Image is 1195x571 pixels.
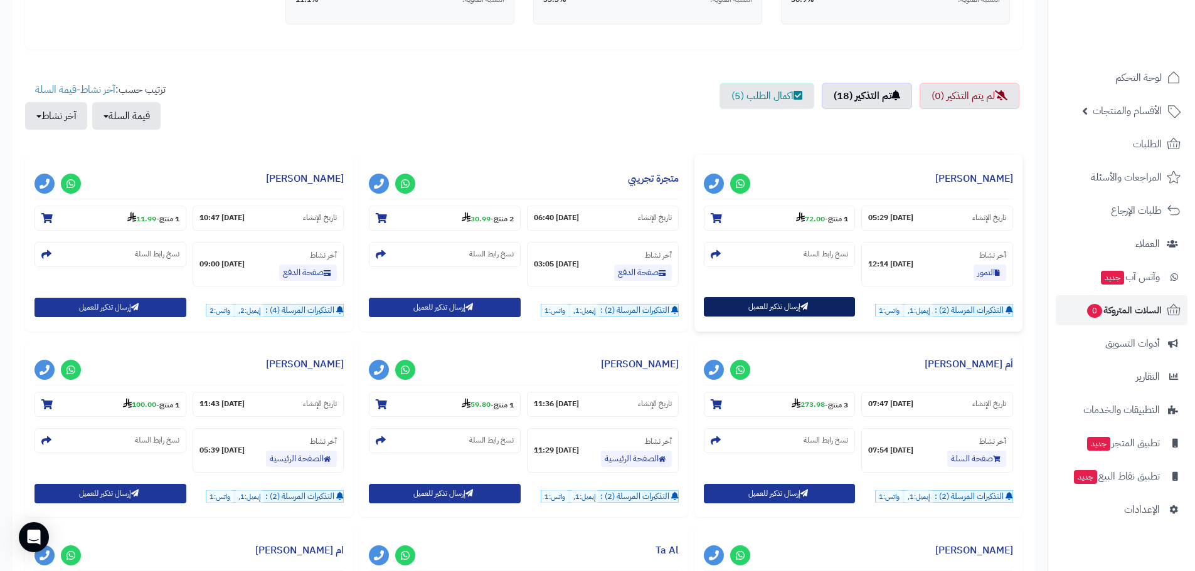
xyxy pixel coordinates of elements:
[135,249,179,259] small: نسخ رابط السلة
[822,83,912,109] a: تم التذكير (18)
[35,428,186,453] section: نسخ رابط السلة
[303,212,337,223] small: تاريخ الإنشاء
[369,484,521,503] button: إرسال تذكير للعميل
[123,399,156,410] strong: 100.00
[876,490,903,503] span: واتس:1
[645,436,672,447] small: آخر نشاط
[265,490,334,502] span: التذكيرات المرسلة (2) :
[35,298,186,317] button: إرسال تذكير للعميل
[656,543,679,558] a: Ta Al
[279,265,337,281] a: صفحة الدفع
[1056,295,1187,325] a: السلات المتروكة0
[159,399,179,410] strong: 1 منتج
[600,304,669,316] span: التذكيرات المرسلة (2) :
[369,242,521,267] section: نسخ رابط السلة
[868,212,913,223] strong: [DATE] 05:29
[1056,395,1187,425] a: التطبيقات والخدمات
[628,171,679,186] a: متجرة تجريبي
[135,435,179,446] small: نسخ رابط السلة
[35,242,186,267] section: نسخ رابط السلة
[541,490,568,503] span: واتس:1
[905,304,933,317] span: إيميل:1,
[804,249,848,259] small: نسخ رابط السلة
[601,357,679,372] a: [PERSON_NAME]
[534,445,579,456] strong: [DATE] 11:29
[127,213,156,224] strong: 11.99
[828,399,848,410] strong: 3 منتج
[199,259,245,270] strong: [DATE] 09:00
[935,490,1004,502] span: التذكيرات المرسلة (2) :
[1086,434,1160,452] span: تطبيق المتجر
[704,428,856,453] section: نسخ رابط السلة
[25,102,87,130] button: آخر نشاط
[1073,468,1160,485] span: تطبيق نقاط البيع
[868,399,913,409] strong: [DATE] 07:47
[1111,202,1162,219] span: طلبات الإرجاع
[979,249,1006,261] small: آخر نشاط
[494,213,514,224] strong: 2 منتج
[1056,162,1187,192] a: المراجعات والأسئلة
[876,304,903,317] span: واتس:1
[1136,368,1160,385] span: التقارير
[255,543,344,558] a: ام [PERSON_NAME]
[704,392,856,417] section: 3 منتج-273.98
[796,212,848,224] small: -
[1056,229,1187,259] a: العملاء
[972,212,1006,223] small: تاريخ الإنشاء
[35,484,186,503] button: إرسال تذكير للعميل
[35,392,186,417] section: 1 منتج-100.00
[1083,401,1160,419] span: التطبيقات والخدمات
[704,206,856,231] section: 1 منتج-72.00
[638,399,672,409] small: تاريخ الإنشاء
[1091,169,1162,186] span: المراجعات والأسئلة
[369,206,521,231] section: 2 منتج-30.99
[974,265,1006,281] a: التمور
[266,451,337,467] a: الصفحة الرئيسية
[570,490,598,503] span: إيميل:1,
[1056,495,1187,525] a: الإعدادات
[199,399,245,409] strong: [DATE] 11:43
[80,82,115,97] a: آخر نشاط
[123,398,179,411] small: -
[462,398,514,411] small: -
[19,522,49,552] div: Open Intercom Messenger
[494,399,514,410] strong: 1 منتج
[369,392,521,417] section: 1 منتج-59.80
[645,249,672,261] small: آخر نشاط
[1056,196,1187,226] a: طلبات الإرجاع
[1056,428,1187,458] a: تطبيق المتجرجديد
[1056,362,1187,392] a: التقارير
[369,428,521,453] section: نسخ رابط السلة
[1086,301,1162,319] span: السلات المتروكة
[469,249,514,259] small: نسخ رابط السلة
[935,543,1013,558] a: [PERSON_NAME]
[1133,135,1162,153] span: الطلبات
[35,206,186,231] section: 1 منتج-11.99
[469,435,514,446] small: نسخ رابط السلة
[868,259,913,270] strong: [DATE] 12:14
[369,298,521,317] button: إرسال تذكير للعميل
[638,212,672,223] small: تاريخ الإنشاء
[868,445,913,456] strong: [DATE] 07:54
[704,242,856,267] section: نسخ رابط السلة
[534,212,579,223] strong: [DATE] 06:40
[159,213,179,224] strong: 1 منتج
[235,490,263,503] span: إيميل:1,
[462,399,491,410] strong: 59.80
[935,171,1013,186] a: [PERSON_NAME]
[265,304,334,316] span: التذكيرات المرسلة (4) :
[206,490,233,503] span: واتس:1
[1100,268,1160,286] span: وآتس آب
[1115,69,1162,86] span: لوحة التحكم
[1056,328,1187,359] a: أدوات التسويق
[127,212,179,224] small: -
[614,265,672,281] a: صفحة الدفع
[1124,501,1160,518] span: الإعدادات
[235,304,263,317] span: إيميل:2,
[979,436,1006,447] small: آخر نشاط
[1110,35,1183,61] img: logo-2.png
[1074,470,1097,484] span: جديد
[935,304,1004,316] span: التذكيرات المرسلة (2) :
[1056,63,1187,93] a: لوحة التحكم
[462,212,514,224] small: -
